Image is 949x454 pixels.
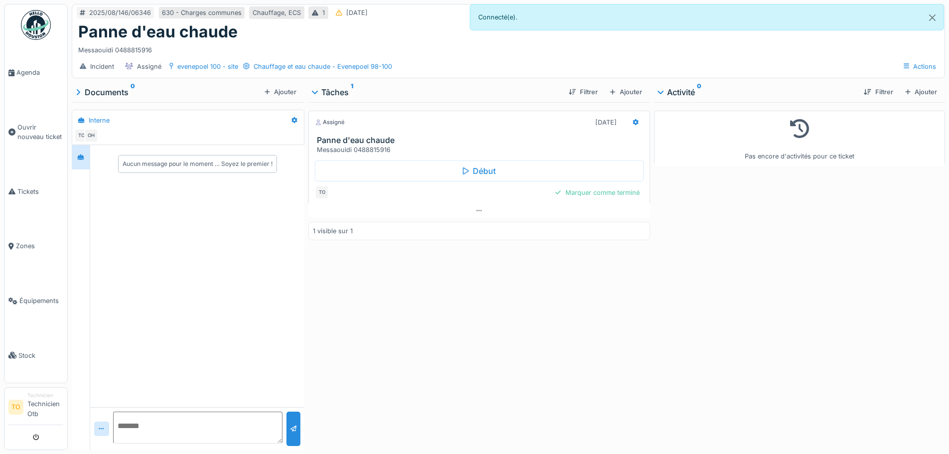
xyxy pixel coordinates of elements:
span: Stock [18,351,63,360]
span: Tickets [17,187,63,196]
a: Zones [4,219,67,274]
div: Chauffage, ECS [253,8,301,17]
div: TO [315,185,329,199]
sup: 0 [697,86,701,98]
div: Ajouter [901,85,941,99]
span: Équipements [19,296,63,305]
sup: 0 [131,86,135,98]
a: TO TechnicienTechnicien Otb [8,392,63,425]
div: [DATE] [595,118,617,127]
div: Assigné [315,118,345,127]
h1: Panne d'eau chaude [78,22,238,41]
sup: 1 [351,86,353,98]
a: Tickets [4,164,67,219]
span: Ouvrir nouveau ticket [17,123,63,142]
div: 2025/08/146/06346 [89,8,151,17]
div: 1 visible sur 1 [313,226,353,236]
li: TO [8,400,23,415]
div: evenepoel 100 - site [177,62,238,71]
a: Agenda [4,45,67,100]
div: Tâches [312,86,561,98]
div: Ajouter [606,85,646,99]
div: Incident [90,62,114,71]
div: Technicien [27,392,63,399]
div: Début [315,160,643,181]
h3: Panne d'eau chaude [317,136,645,145]
div: Filtrer [565,85,602,99]
div: 1 [322,8,325,17]
a: Ouvrir nouveau ticket [4,100,67,164]
div: Filtrer [860,85,897,99]
div: Assigné [137,62,161,71]
div: Connecté(e). [470,4,945,30]
div: Actions [899,59,941,74]
div: Interne [89,116,110,125]
div: Activité [658,86,856,98]
div: Chauffage et eau chaude - Evenepoel 98-100 [254,62,392,71]
button: Close [921,4,944,31]
div: Documents [76,86,261,98]
a: Équipements [4,274,67,328]
div: Messaouidi 0488815916 [317,145,645,154]
span: Agenda [16,68,63,77]
div: OH [84,129,98,143]
div: Pas encore d'activités pour ce ticket [661,115,939,161]
div: [DATE] [346,8,368,17]
div: TO [74,129,88,143]
li: Technicien Otb [27,392,63,423]
img: Badge_color-CXgf-gQk.svg [21,10,51,40]
div: Ajouter [261,85,300,99]
div: 630 - Charges communes [162,8,242,17]
div: Marquer comme terminé [551,186,643,199]
a: Stock [4,328,67,383]
div: Messaouidi 0488815916 [78,41,939,55]
div: Aucun message pour le moment … Soyez le premier ! [123,159,272,168]
span: Zones [16,241,63,251]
